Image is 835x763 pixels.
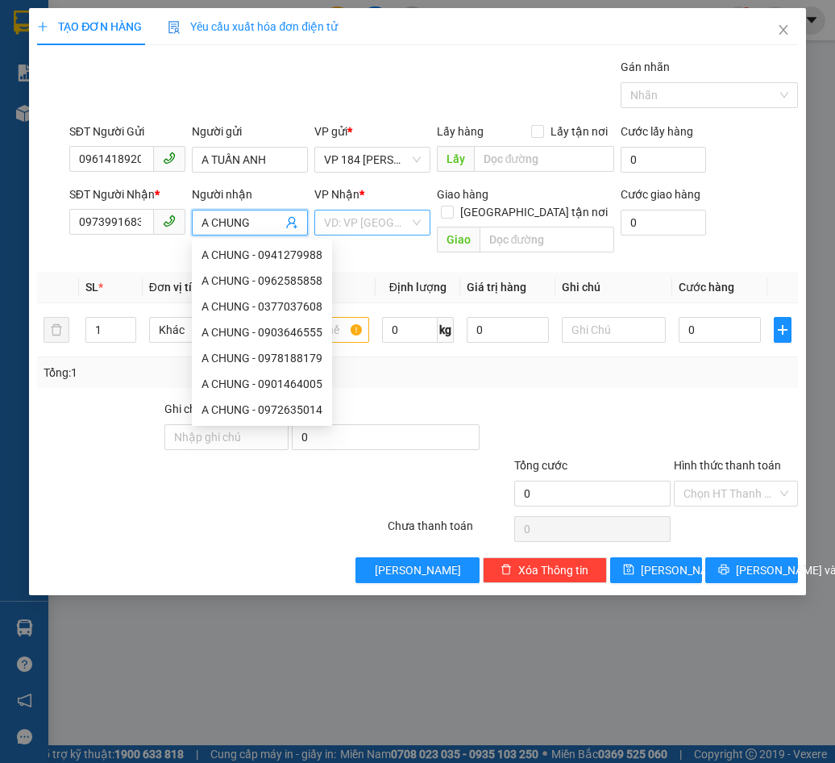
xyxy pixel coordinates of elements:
[44,317,69,343] button: delete
[14,15,39,32] span: Gửi:
[437,125,484,138] span: Lấy hàng
[154,15,193,32] span: Nhận:
[168,21,181,34] img: icon
[375,561,461,579] span: [PERSON_NAME]
[201,298,322,315] div: A CHUNG - 0377037608
[474,146,614,172] input: Dọc đường
[775,323,791,336] span: plus
[314,188,359,201] span: VP Nhận
[501,564,512,577] span: delete
[192,397,332,423] div: A CHUNG - 0972635014
[154,72,284,91] div: ANH THẮNG
[562,317,666,343] input: Ghi Chú
[154,114,263,170] span: CF ANH THƯ
[514,459,567,472] span: Tổng cước
[201,246,322,264] div: A CHUNG - 0941279988
[467,317,549,343] input: 0
[480,227,614,252] input: Dọc đường
[192,319,332,345] div: A CHUNG - 0903646555
[555,272,672,303] th: Ghi chú
[314,123,430,140] div: VP gửi
[544,123,614,140] span: Lấy tận nơi
[44,364,324,381] div: Tổng: 1
[518,561,588,579] span: Xóa Thông tin
[69,186,185,203] div: SĐT Người Nhận
[159,318,243,342] span: Khác
[164,424,289,450] input: Ghi chú đơn hàng
[201,349,322,367] div: A CHUNG - 0978188179
[37,20,142,33] span: TẠO ĐƠN HÀNG
[192,123,308,140] div: Người gửi
[85,281,98,294] span: SL
[201,323,322,341] div: A CHUNG - 0903646555
[69,123,185,140] div: SĐT Người Gửi
[674,459,781,472] label: Hình thức thanh toán
[201,401,322,419] div: A CHUNG - 0972635014
[610,557,702,583] button: save[PERSON_NAME]
[774,317,791,343] button: plus
[154,91,284,114] div: 0348867897
[467,281,526,294] span: Giá trị hàng
[438,317,454,343] span: kg
[163,152,176,165] span: phone
[761,8,806,53] button: Close
[718,564,729,577] span: printer
[679,281,734,294] span: Cước hàng
[386,517,513,545] div: Chưa thanh toán
[437,227,480,252] span: Giao
[154,14,284,72] div: VP 36 [PERSON_NAME] - Bà Rịa
[192,371,332,397] div: A CHUNG - 0901464005
[621,60,670,73] label: Gán nhãn
[14,72,143,91] div: [PERSON_NAME]
[623,564,634,577] span: save
[621,188,700,201] label: Cước giao hàng
[437,188,488,201] span: Giao hàng
[285,216,298,229] span: user-add
[149,281,210,294] span: Đơn vị tính
[201,272,322,290] div: A CHUNG - 0962585858
[621,210,706,236] input: Cước giao hàng
[192,186,308,203] div: Người nhận
[37,21,48,32] span: plus
[437,146,474,172] span: Lấy
[163,215,176,227] span: phone
[192,268,332,294] div: A CHUNG - 0962585858
[777,23,790,36] span: close
[641,561,727,579] span: [PERSON_NAME]
[201,375,322,393] div: A CHUNG - 0901464005
[705,557,797,583] button: printer[PERSON_NAME] và In
[355,557,480,583] button: [PERSON_NAME]
[14,14,143,72] div: VP 184 [PERSON_NAME] - HCM
[621,147,706,173] input: Cước lấy hàng
[192,294,332,319] div: A CHUNG - 0377037608
[483,557,607,583] button: deleteXóa Thông tin
[192,345,332,371] div: A CHUNG - 0978188179
[621,125,693,138] label: Cước lấy hàng
[454,203,614,221] span: [GEOGRAPHIC_DATA] tận nơi
[168,20,338,33] span: Yêu cầu xuất hóa đơn điện tử
[389,281,447,294] span: Định lượng
[324,148,421,172] span: VP 184 Nguyễn Văn Trỗi - HCM
[164,402,253,415] label: Ghi chú đơn hàng
[192,242,332,268] div: A CHUNG - 0941279988
[14,91,143,114] div: 0383109835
